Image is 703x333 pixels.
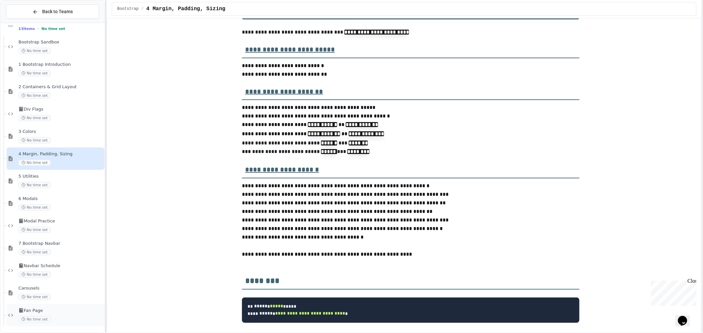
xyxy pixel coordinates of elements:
[141,6,144,12] span: /
[18,107,103,112] span: 📓Div Flags
[18,316,51,322] span: No time set
[648,278,696,306] iframe: chat widget
[18,84,103,90] span: 2 Containers & Grid Layout
[18,241,103,246] span: 7 Bootstrap Navbar
[18,151,103,157] span: 4 Margin, Padding, Sizing
[18,227,51,233] span: No time set
[675,307,696,326] iframe: chat widget
[18,92,51,99] span: No time set
[3,3,45,42] div: Chat with us now!Close
[18,70,51,76] span: No time set
[6,5,99,19] button: Back to Teams
[18,196,103,202] span: 6 Modals
[18,174,103,179] span: 5 Utilities
[18,48,51,54] span: No time set
[18,263,103,269] span: 📓Navbar Schedule
[18,129,103,135] span: 3 Colors
[18,294,51,300] span: No time set
[18,182,51,188] span: No time set
[18,286,103,291] span: Carousels
[18,115,51,121] span: No time set
[42,8,73,15] span: Back to Teams
[18,308,103,314] span: 📓Fan Page
[18,204,51,211] span: No time set
[38,26,39,31] span: •
[18,39,103,45] span: Bootstrap Sandbox
[18,249,51,255] span: No time set
[18,27,35,31] span: 13 items
[42,27,65,31] span: No time set
[146,5,225,13] span: 4 Margin, Padding, Sizing
[18,137,51,143] span: No time set
[18,271,51,278] span: No time set
[117,6,139,12] span: Bootstrap
[18,62,103,67] span: 1 Bootstrap Introduction
[18,218,103,224] span: 📓Modal Practice
[18,160,51,166] span: No time set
